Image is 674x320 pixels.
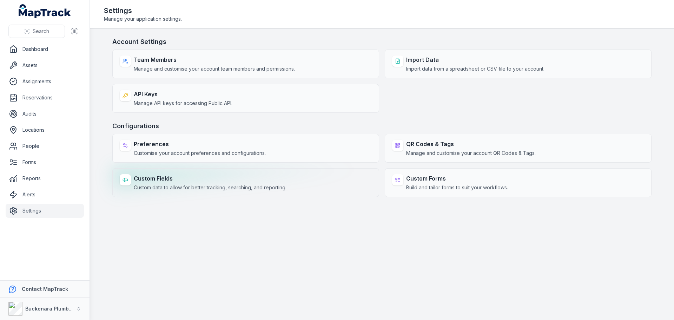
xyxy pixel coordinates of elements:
h3: Configurations [112,121,652,131]
span: Manage API keys for accessing Public API. [134,100,232,107]
h2: Settings [104,6,182,15]
a: Custom FieldsCustom data to allow for better tracking, searching, and reporting. [112,168,379,197]
strong: Team Members [134,55,295,64]
a: Reservations [6,91,84,105]
span: Customise your account preferences and configurations. [134,150,266,157]
strong: Custom Forms [406,174,508,183]
a: Forms [6,155,84,169]
a: API KeysManage API keys for accessing Public API. [112,84,379,113]
span: Manage your application settings. [104,15,182,22]
strong: QR Codes & Tags [406,140,536,148]
a: Dashboard [6,42,84,56]
button: Search [8,25,65,38]
a: Import DataImport data from a spreadsheet or CSV file to your account. [385,50,652,78]
a: Team MembersManage and customise your account team members and permissions. [112,50,379,78]
a: MapTrack [19,4,71,18]
span: Custom data to allow for better tracking, searching, and reporting. [134,184,286,191]
a: QR Codes & TagsManage and customise your account QR Codes & Tags. [385,134,652,163]
strong: Contact MapTrack [22,286,68,292]
span: Manage and customise your account team members and permissions. [134,65,295,72]
span: Import data from a spreadsheet or CSV file to your account. [406,65,544,72]
a: PreferencesCustomise your account preferences and configurations. [112,134,379,163]
a: People [6,139,84,153]
a: Custom FormsBuild and tailor forms to suit your workflows. [385,168,652,197]
span: Build and tailor forms to suit your workflows. [406,184,508,191]
a: Locations [6,123,84,137]
strong: Custom Fields [134,174,286,183]
a: Audits [6,107,84,121]
strong: Buckenara Plumbing Gas & Electrical [25,306,118,312]
a: Alerts [6,188,84,202]
span: Manage and customise your account QR Codes & Tags. [406,150,536,157]
a: Assets [6,58,84,72]
strong: Preferences [134,140,266,148]
a: Assignments [6,74,84,89]
strong: API Keys [134,90,232,98]
a: Settings [6,204,84,218]
strong: Import Data [406,55,544,64]
h3: Account Settings [112,37,652,47]
a: Reports [6,171,84,185]
span: Search [33,28,49,35]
